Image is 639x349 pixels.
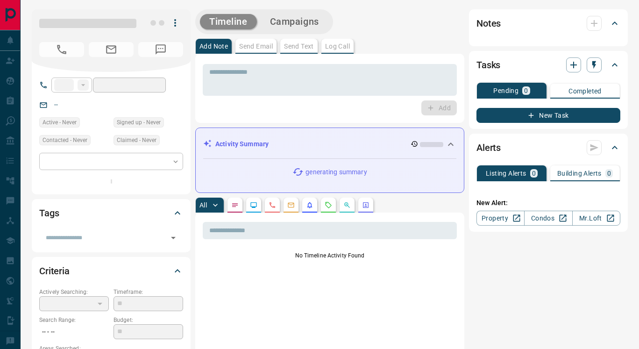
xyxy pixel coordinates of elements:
span: Signed up - Never [117,118,161,127]
div: Alerts [476,136,620,159]
p: generating summary [305,167,367,177]
button: Campaigns [261,14,328,29]
p: Listing Alerts [486,170,526,177]
svg: Emails [287,201,295,209]
h2: Alerts [476,140,501,155]
h2: Tasks [476,57,500,72]
p: Building Alerts [557,170,602,177]
svg: Listing Alerts [306,201,313,209]
p: Budget: [114,316,183,324]
span: Claimed - Never [117,135,156,145]
p: New Alert: [476,198,620,208]
a: Mr.Loft [572,211,620,226]
div: Tasks [476,54,620,76]
p: Activity Summary [215,139,269,149]
span: Active - Never [43,118,77,127]
a: -- [54,101,58,108]
span: No Number [39,42,84,57]
p: Timeframe: [114,288,183,296]
svg: Lead Browsing Activity [250,201,257,209]
button: Timeline [200,14,257,29]
svg: Requests [325,201,332,209]
button: Open [167,231,180,244]
a: Property [476,211,525,226]
p: All [199,202,207,208]
h2: Criteria [39,264,70,278]
p: Search Range: [39,316,109,324]
p: Add Note [199,43,228,50]
p: 0 [607,170,611,177]
p: -- - -- [39,324,109,340]
svg: Opportunities [343,201,351,209]
button: New Task [476,108,620,123]
p: 0 [524,87,528,94]
div: Notes [476,12,620,35]
span: No Number [138,42,183,57]
span: Contacted - Never [43,135,87,145]
a: Condos [524,211,572,226]
div: Criteria [39,260,183,282]
div: Tags [39,202,183,224]
svg: Calls [269,201,276,209]
p: 0 [532,170,536,177]
p: Completed [568,88,602,94]
h2: Notes [476,16,501,31]
svg: Notes [231,201,239,209]
span: No Email [89,42,134,57]
p: No Timeline Activity Found [203,251,457,260]
div: Activity Summary [203,135,456,153]
p: Actively Searching: [39,288,109,296]
h2: Tags [39,206,59,221]
p: Pending [493,87,518,94]
svg: Agent Actions [362,201,369,209]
